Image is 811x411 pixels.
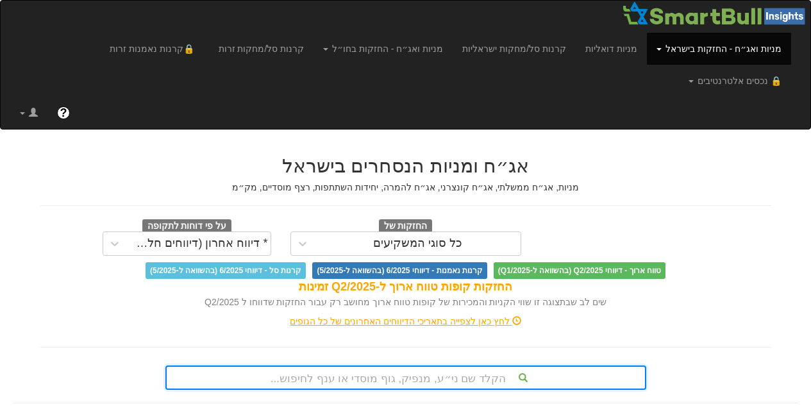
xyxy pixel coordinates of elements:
[40,155,771,176] h2: אג״ח ומניות הנסחרים בישראל
[647,33,791,65] a: מניות ואג״ח - החזקות בישראל
[314,33,453,65] a: מניות ואג״ח - החזקות בחו״ל
[146,262,306,279] span: קרנות סל - דיווחי 6/2025 (בהשוואה ל-5/2025)
[312,262,487,279] span: קרנות נאמנות - דיווחי 6/2025 (בהשוואה ל-5/2025)
[576,33,647,65] a: מניות דואליות
[40,183,771,192] h5: מניות, אג״ח ממשלתי, אג״ח קונצרני, אג״ח להמרה, יחידות השתתפות, רצף מוסדיים, מק״מ
[40,296,771,308] div: שים לב שבתצוגה זו שווי הקניות והמכירות של קופות טווח ארוך מחושב רק עבור החזקות שדווחו ל Q2/2025
[31,315,781,328] div: לחץ כאן לצפייה בתאריכי הדיווחים האחרונים של כל הגופים
[379,219,433,233] span: החזקות של
[373,237,462,250] div: כל סוגי המשקיעים
[142,219,231,233] span: על פי דוחות לתקופה
[622,1,810,26] img: Smartbull
[494,262,665,279] span: טווח ארוך - דיווחי Q2/2025 (בהשוואה ל-Q1/2025)
[453,33,576,65] a: קרנות סל/מחקות ישראליות
[679,65,791,97] a: 🔒 נכסים אלטרנטיבים
[60,106,67,119] span: ?
[47,97,79,129] a: ?
[130,237,268,250] div: * דיווח אחרון (דיווחים חלקיים)
[100,33,209,65] a: 🔒קרנות נאמנות זרות
[167,367,645,389] div: הקלד שם ני״ע, מנפיק, גוף מוסדי או ענף לחיפוש...
[40,279,771,296] div: החזקות קופות טווח ארוך ל-Q2/2025 זמינות
[209,33,314,65] a: קרנות סל/מחקות זרות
